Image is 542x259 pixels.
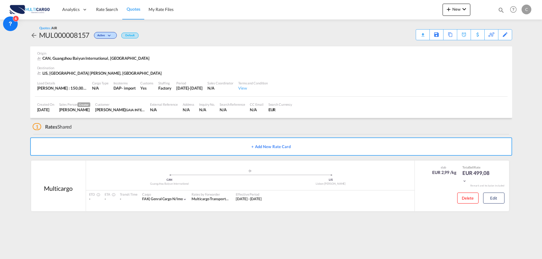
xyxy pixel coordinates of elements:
[158,81,171,85] div: Stuffing
[522,5,531,14] div: C
[142,197,183,202] div: genral cargo n/imo
[30,30,39,40] div: icon-arrow-left
[89,30,118,40] div: Change Status Here
[113,85,122,91] div: DAP
[462,179,467,183] md-icon: icon-chevron-down
[44,184,72,193] div: Multicargo
[37,81,87,85] div: Load Details
[432,169,456,176] div: EUR 2,99 /kg
[89,192,99,197] div: ETD
[149,7,174,12] span: My Rate Files
[59,102,90,107] div: Sales Person
[97,34,106,39] span: Active
[445,7,468,12] span: New
[121,85,135,91] div: - import
[462,165,493,169] div: Total Rate
[110,193,114,197] md-icon: Estimated Time Of Arrival
[142,192,187,197] div: Cargo
[236,197,262,201] span: [DATE] - [DATE]
[89,197,90,201] span: -
[45,124,57,129] span: Rates
[37,55,151,61] div: CAN, Guangzhou Baiyun International, South America
[250,182,411,186] div: Lisbon [PERSON_NAME]
[236,197,262,202] div: 05 Dec 2023 - 18 Sep 2025
[94,32,117,39] div: Change Status Here
[62,6,80,12] span: Analytics
[150,102,178,107] div: External Reference
[207,81,233,85] div: Sales Coordinator
[95,107,145,112] div: Susan Ou
[430,30,443,40] div: Save As Template
[192,197,230,202] div: Multicargo Transportes e Logistica
[207,85,233,91] div: N/A
[498,7,504,16] div: icon-magnify
[268,107,293,112] div: EUR
[246,169,254,172] md-icon: assets/icons/custom/roll-o-plane.svg
[250,107,263,112] div: N/A
[42,56,150,61] span: CAN, Guangzhou Baiyun International, [GEOGRAPHIC_DATA]
[176,85,203,91] div: 18 Sep 2025
[89,182,250,186] div: Guangzhou Baiyun International
[105,192,114,197] div: ETA
[37,70,163,76] div: LIS, Lisbon Portela, Europe
[445,5,452,13] md-icon: icon-plus 400-fg
[39,30,90,40] div: MUL000008157
[183,107,194,112] div: N/A
[30,32,38,39] md-icon: icon-arrow-left
[9,3,50,16] img: 82db67801a5411eeacfdbd8acfa81e61.png
[113,81,136,85] div: Incoterms
[183,102,194,107] div: Address
[37,51,505,55] div: Origin
[192,197,246,201] span: Multicargo Transportes e Logistica
[120,197,138,202] div: -
[37,85,87,91] div: [PERSON_NAME] : 150,00 KG | Volumetric Wt : 166,67 KG
[199,102,215,107] div: Inquiry No.
[126,107,190,112] span: GAIA INTERNATIONALLOGISTICS CO..LTD
[142,197,151,201] span: FAK
[92,85,109,91] div: N/A
[250,102,263,107] div: CC Email
[236,192,262,197] div: Effective Period
[120,192,138,197] div: Transit Time
[469,165,474,169] span: Sell
[192,192,230,197] div: Rates by Forwarder
[461,5,468,13] md-icon: icon-chevron-down
[176,81,203,85] div: Period
[431,165,456,169] div: slab
[238,85,268,91] div: View
[30,137,512,156] button: + Add New Rate Card
[498,7,504,13] md-icon: icon-magnify
[59,107,90,112] div: Cesar Teixeira
[220,102,245,107] div: Search Reference
[419,30,426,35] md-icon: icon-download
[466,184,509,187] div: Remark and Inclusion included
[33,123,41,130] span: 1
[199,107,215,112] div: N/A
[39,26,57,30] div: Quotes /AIR
[96,7,118,12] span: Rate Search
[149,197,150,201] span: |
[220,107,245,112] div: N/A
[37,102,54,107] div: Created On
[462,169,493,184] div: EUR 499,08
[37,66,505,70] div: Destination
[140,85,153,91] div: Yes
[37,107,54,112] div: 19 Aug 2025
[92,81,109,85] div: Cargo Type
[238,81,268,85] div: Terms and Condition
[140,81,153,85] div: Customs
[158,85,171,91] div: Factory Stuffing
[77,102,90,107] span: Creator
[508,4,519,15] span: Help
[89,178,250,182] div: CAN
[183,197,187,201] md-icon: icon-chevron-down
[508,4,522,15] div: Help
[33,123,72,130] div: Shared
[268,102,293,107] div: Search Currency
[127,6,140,12] span: Quotes
[95,193,99,197] md-icon: Estimated Time Of Departure
[95,102,145,107] div: Customer
[121,33,138,38] div: Default
[52,26,57,30] span: AIR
